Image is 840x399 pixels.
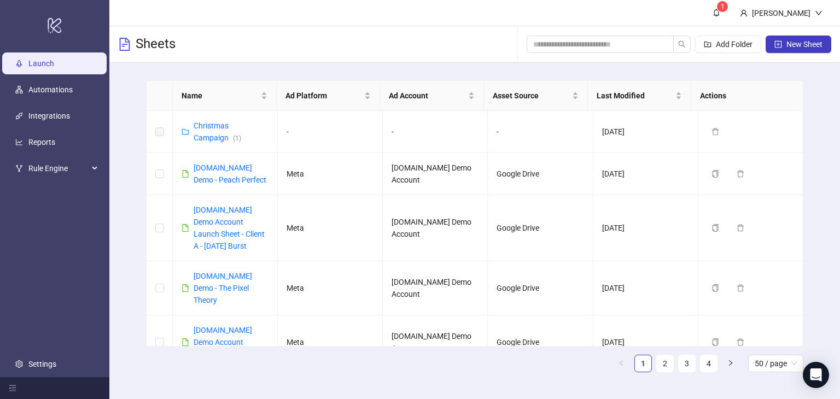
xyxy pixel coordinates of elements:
span: right [727,360,734,366]
span: delete [737,284,744,292]
a: [DOMAIN_NAME] Demo Account Launch Sheet - Client A - [DATE] Burst [194,206,265,250]
td: [DOMAIN_NAME] Demo Account [383,153,488,195]
span: ( 1 ) [233,134,241,142]
span: copy [711,170,719,178]
th: Asset Source [484,81,588,111]
a: Launch [28,59,54,68]
td: [DATE] [593,195,698,261]
div: [PERSON_NAME] [748,7,815,19]
td: [DOMAIN_NAME] Demo Account [383,261,488,315]
li: 3 [678,355,696,372]
span: 50 / page [755,355,797,372]
div: Open Intercom Messenger [803,362,829,388]
span: file [182,224,189,232]
li: Previous Page [612,355,630,372]
td: [DOMAIN_NAME] Demo Account [383,315,488,369]
span: copy [711,284,719,292]
th: Actions [691,81,795,111]
span: Asset Source [493,90,570,102]
span: delete [737,338,744,346]
td: [DATE] [593,261,698,315]
th: Last Modified [588,81,692,111]
td: Google Drive [488,315,593,369]
a: [DOMAIN_NAME] Demo Account Launch Sheet [194,326,252,359]
th: Name [173,81,277,111]
span: Ad Platform [285,90,363,102]
td: [DATE] [593,153,698,195]
h3: Sheets [136,36,176,53]
span: Name [182,90,259,102]
span: folder [182,128,189,136]
button: New Sheet [766,36,831,53]
td: - [488,111,593,153]
td: [DATE] [593,315,698,369]
li: 2 [656,355,674,372]
span: plus-square [774,40,782,48]
span: folder-add [704,40,711,48]
a: [DOMAIN_NAME] Demo - The Pixel Theory [194,272,252,304]
td: - [278,111,383,153]
a: Reports [28,138,55,146]
a: Integrations [28,112,70,120]
span: delete [737,224,744,232]
span: Add Folder [716,40,752,49]
span: fork [15,165,23,172]
a: Settings [28,360,56,368]
span: Rule Engine [28,157,89,179]
button: right [722,355,739,372]
span: copy [711,338,719,346]
li: 4 [700,355,717,372]
span: New Sheet [786,40,822,49]
td: Meta [278,315,383,369]
span: Last Modified [597,90,674,102]
li: Next Page [722,355,739,372]
button: Add Folder [695,36,761,53]
span: file-text [118,38,131,51]
span: menu-fold [9,384,16,392]
div: Page Size [748,355,803,372]
td: Meta [278,261,383,315]
a: [DOMAIN_NAME] Demo - Peach Perfect [194,163,266,184]
span: search [678,40,686,48]
td: Google Drive [488,153,593,195]
th: Ad Account [380,81,484,111]
span: delete [737,170,744,178]
span: user [740,9,748,17]
td: Meta [278,153,383,195]
td: [DATE] [593,111,698,153]
td: - [383,111,488,153]
span: delete [711,128,719,136]
a: 4 [701,355,717,372]
a: 1 [635,355,651,372]
span: Ad Account [389,90,466,102]
li: 1 [634,355,652,372]
span: file [182,170,189,178]
span: bell [713,9,720,16]
span: file [182,284,189,292]
a: Automations [28,85,73,94]
a: Christmas Campaign(1) [194,121,241,142]
th: Ad Platform [277,81,381,111]
a: 3 [679,355,695,372]
span: 1 [721,3,725,10]
span: left [618,360,625,366]
a: 2 [657,355,673,372]
td: Google Drive [488,195,593,261]
button: left [612,355,630,372]
td: Meta [278,195,383,261]
sup: 1 [717,1,728,12]
td: Google Drive [488,261,593,315]
span: file [182,338,189,346]
td: [DOMAIN_NAME] Demo Account [383,195,488,261]
span: down [815,9,822,17]
span: copy [711,224,719,232]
